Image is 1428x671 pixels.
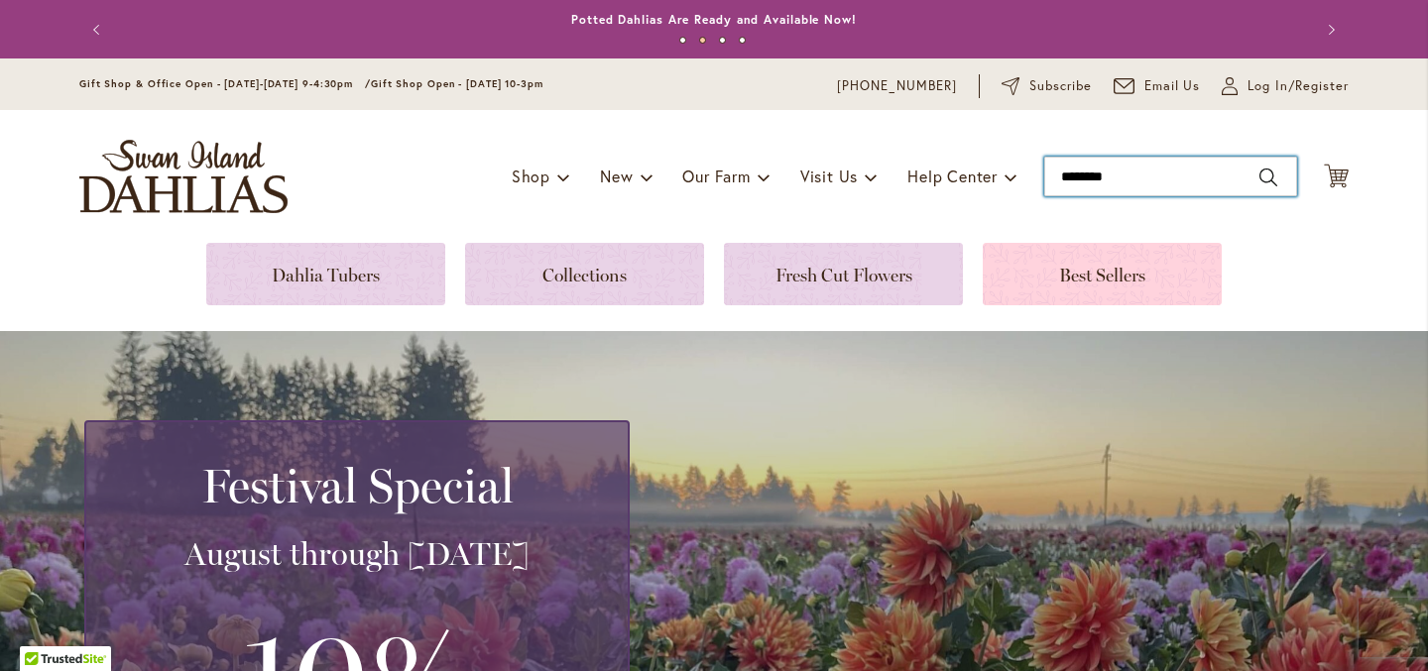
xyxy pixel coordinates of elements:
[837,76,957,96] a: [PHONE_NUMBER]
[739,37,746,44] button: 4 of 4
[600,166,633,186] span: New
[1144,76,1201,96] span: Email Us
[79,10,119,50] button: Previous
[679,37,686,44] button: 1 of 4
[1259,162,1277,193] button: Search
[1309,10,1349,50] button: Next
[699,37,706,44] button: 2 of 4
[79,140,288,213] a: store logo
[1029,76,1092,96] span: Subscribe
[719,37,726,44] button: 3 of 4
[79,77,371,90] span: Gift Shop & Office Open - [DATE]-[DATE] 9-4:30pm /
[1114,76,1201,96] a: Email Us
[110,458,604,513] h2: Festival Special
[1002,76,1092,96] a: Subscribe
[1248,76,1349,96] span: Log In/Register
[512,166,550,186] span: Shop
[800,166,858,186] span: Visit Us
[371,77,543,90] span: Gift Shop Open - [DATE] 10-3pm
[571,12,857,27] a: Potted Dahlias Are Ready and Available Now!
[110,534,604,574] h3: August through [DATE]
[682,166,750,186] span: Our Farm
[907,166,998,186] span: Help Center
[1222,76,1349,96] a: Log In/Register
